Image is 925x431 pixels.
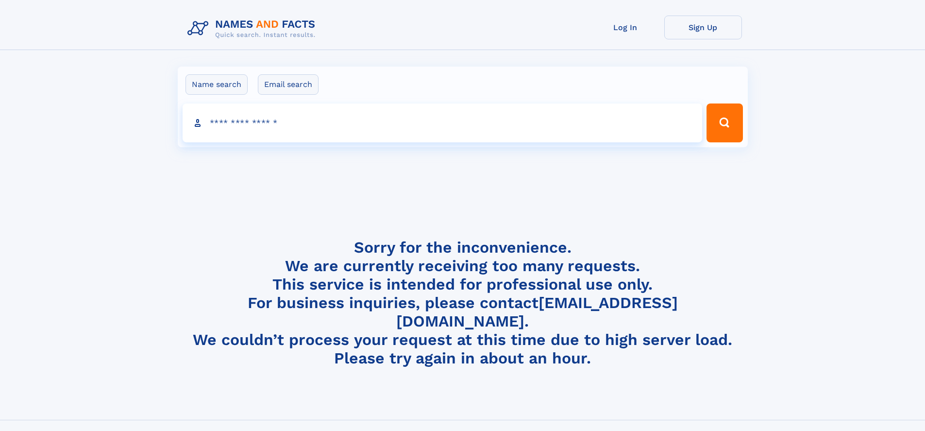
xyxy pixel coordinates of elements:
[258,74,319,95] label: Email search
[183,103,703,142] input: search input
[396,293,678,330] a: [EMAIL_ADDRESS][DOMAIN_NAME]
[587,16,664,39] a: Log In
[664,16,742,39] a: Sign Up
[706,103,742,142] button: Search Button
[184,238,742,368] h4: Sorry for the inconvenience. We are currently receiving too many requests. This service is intend...
[184,16,323,42] img: Logo Names and Facts
[185,74,248,95] label: Name search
